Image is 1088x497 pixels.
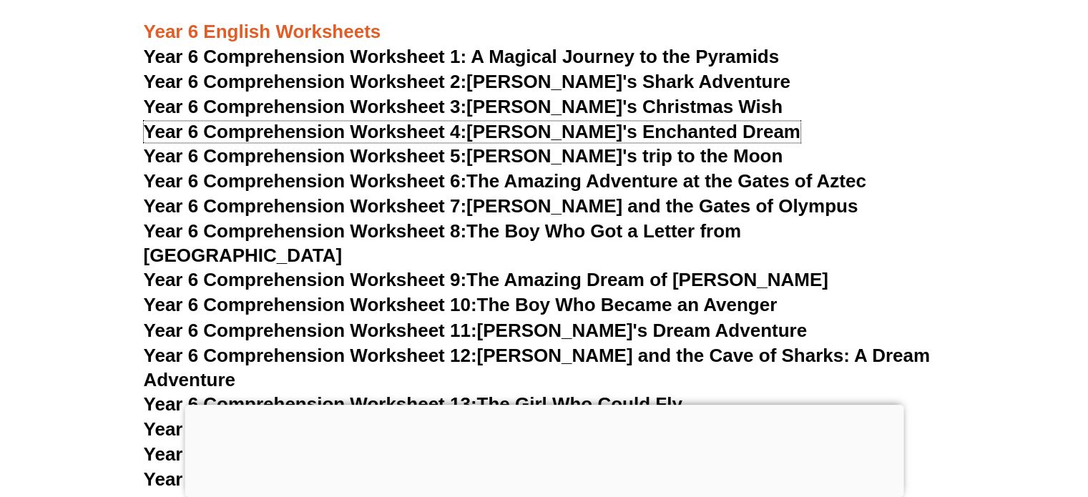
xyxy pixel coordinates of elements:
span: Year 6 Comprehension Worksheet 13: [144,393,477,414]
span: Year 6 Comprehension Worksheet 10: [144,294,477,315]
span: Year 6 Comprehension Worksheet 14: [144,418,477,439]
span: Year 6 Comprehension Worksheet 11: [144,319,477,340]
span: Year 6 Comprehension Worksheet 8: [144,220,467,242]
span: Year 6 Comprehension Worksheet 15: [144,443,477,464]
a: Year 6 Comprehension Worksheet 10:The Boy Who Became an Avenger [144,294,778,315]
a: Year 6 Comprehension Worksheet 8:The Boy Who Got a Letter from [GEOGRAPHIC_DATA] [144,220,742,266]
a: Year 6 Comprehension Worksheet 15:The Dreamy Gold Medal [144,443,689,464]
a: Year 6 Comprehension Worksheet 6:The Amazing Adventure at the Gates of Aztec [144,170,866,192]
span: Year 6 Comprehension Worksheet 7: [144,195,467,217]
a: Year 6 Comprehension Worksheet 12:[PERSON_NAME] and the Cave of Sharks: A Dream Adventure [144,344,930,390]
a: Year 6 Comprehension Worksheet 7:[PERSON_NAME] and the Gates of Olympus [144,195,858,217]
span: Year 6 Comprehension Worksheet 12: [144,344,477,365]
span: Year 6 Comprehension Worksheet 2: [144,71,467,92]
span: Year 6 Comprehension Worksheet 4: [144,121,467,142]
a: Year 6 Comprehension Worksheet 4:[PERSON_NAME]'s Enchanted Dream [144,121,800,142]
a: Year 6 Comprehension Worksheet 14:[PERSON_NAME]’s Magical Dream [144,418,784,439]
span: Year 6 Worksheet 1: [144,468,320,489]
a: Year 6 Comprehension Worksheet 13:The Girl Who Could Fly [144,393,682,414]
a: Year 6 Comprehension Worksheet 9:The Amazing Dream of [PERSON_NAME] [144,269,828,290]
a: Year 6 Comprehension Worksheet 2:[PERSON_NAME]'s Shark Adventure [144,71,790,92]
a: Year 6 Comprehension Worksheet 5:[PERSON_NAME]'s trip to the Moon [144,145,783,167]
span: Year 6 Comprehension Worksheet 3: [144,96,467,117]
a: Year 6 Comprehension Worksheet 1: A Magical Journey to the Pyramids [144,46,780,67]
span: Year 6 Comprehension Worksheet 6: [144,170,467,192]
a: Year 6 Worksheet 1:Colons and Semicolons [144,468,531,489]
iframe: Chat Widget [850,336,1088,497]
span: Year 6 Comprehension Worksheet 5: [144,145,467,167]
a: Year 6 Comprehension Worksheet 11:[PERSON_NAME]'s Dream Adventure [144,319,807,340]
a: Year 6 Comprehension Worksheet 3:[PERSON_NAME]'s Christmas Wish [144,96,783,117]
iframe: Advertisement [185,405,903,493]
span: Year 6 Comprehension Worksheet 9: [144,269,467,290]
